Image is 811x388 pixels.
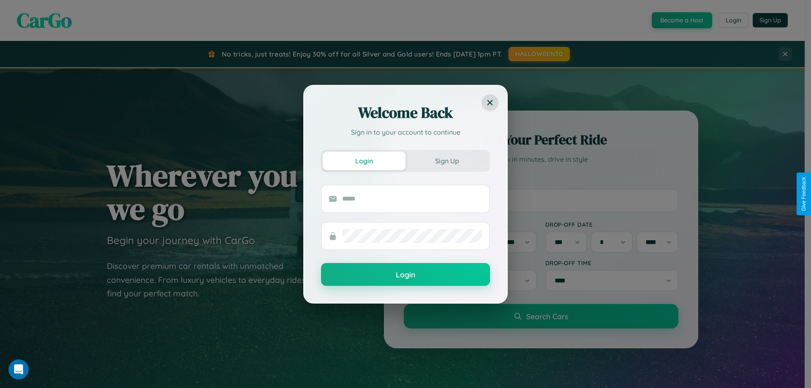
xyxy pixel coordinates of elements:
[801,177,807,211] div: Give Feedback
[323,152,405,170] button: Login
[321,103,490,123] h2: Welcome Back
[405,152,488,170] button: Sign Up
[321,263,490,286] button: Login
[8,359,29,380] iframe: Intercom live chat
[321,127,490,137] p: Sign in to your account to continue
